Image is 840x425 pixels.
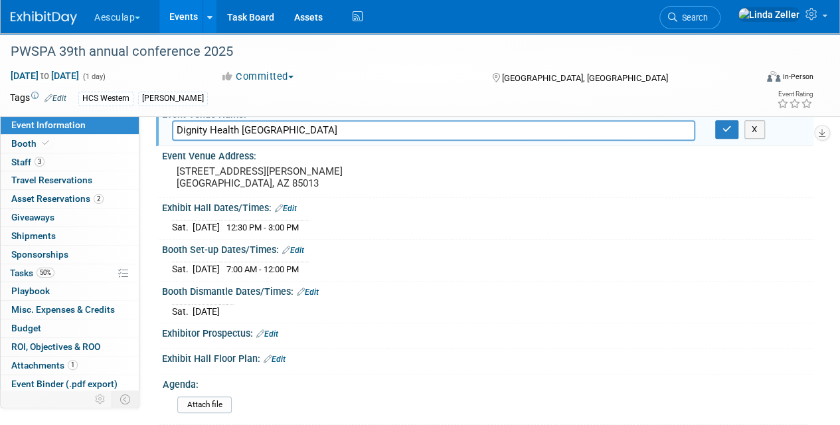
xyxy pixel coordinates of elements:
span: Attachments [11,360,78,371]
span: 2 [94,194,104,204]
span: Playbook [11,286,50,296]
a: Budget [1,319,139,337]
td: Sat. [172,304,193,318]
a: Edit [44,94,66,103]
span: [DATE] [DATE] [10,70,80,82]
button: X [744,120,765,139]
a: Tasks50% [1,264,139,282]
div: [PERSON_NAME] [138,92,208,106]
span: 7:00 AM - 12:00 PM [226,264,299,274]
span: Budget [11,323,41,333]
span: ROI, Objectives & ROO [11,341,100,352]
div: Event Venue Address: [162,146,813,163]
td: Toggle Event Tabs [112,390,139,408]
div: Exhibit Hall Dates/Times: [162,198,813,215]
a: Staff3 [1,153,139,171]
div: Booth Set-up Dates/Times: [162,240,813,257]
span: Sponsorships [11,249,68,260]
td: Sat. [172,262,193,276]
a: ROI, Objectives & ROO [1,338,139,356]
div: Agenda: [163,375,807,391]
td: [DATE] [193,304,220,318]
span: Giveaways [11,212,54,222]
span: (1 day) [82,72,106,81]
a: Edit [256,329,278,339]
a: Search [659,6,720,29]
a: Attachments1 [1,357,139,375]
div: Booth Dismantle Dates/Times: [162,282,813,299]
a: Shipments [1,227,139,245]
i: Booth reservation complete [42,139,49,147]
div: Event Format [696,69,813,89]
div: Exhibit Hall Floor Plan: [162,349,813,366]
span: Travel Reservations [11,175,92,185]
span: Staff [11,157,44,167]
td: Personalize Event Tab Strip [89,390,112,408]
a: Edit [275,204,297,213]
td: [DATE] [193,262,220,276]
a: Edit [264,355,286,364]
td: Sat. [172,220,193,234]
a: Event Information [1,116,139,134]
span: Asset Reservations [11,193,104,204]
span: 1 [68,360,78,370]
a: Playbook [1,282,139,300]
span: Tasks [10,268,54,278]
div: HCS Western [78,92,133,106]
a: Event Binder (.pdf export) [1,375,139,393]
a: Sponsorships [1,246,139,264]
td: [DATE] [193,220,220,234]
div: In-Person [782,72,813,82]
span: Booth [11,138,52,149]
img: ExhibitDay [11,11,77,25]
a: Travel Reservations [1,171,139,189]
span: 3 [35,157,44,167]
span: [GEOGRAPHIC_DATA], [GEOGRAPHIC_DATA] [501,73,667,83]
div: Exhibitor Prospectus: [162,323,813,341]
a: Booth [1,135,139,153]
a: Asset Reservations2 [1,190,139,208]
a: Misc. Expenses & Credits [1,301,139,319]
span: Event Information [11,120,86,130]
span: Misc. Expenses & Credits [11,304,115,315]
span: Search [677,13,708,23]
span: 50% [37,268,54,278]
a: Giveaways [1,209,139,226]
pre: [STREET_ADDRESS][PERSON_NAME] [GEOGRAPHIC_DATA], AZ 85013 [177,165,419,189]
a: Edit [282,246,304,255]
div: PWSPA 39th annual conference 2025 [6,40,745,64]
img: Linda Zeller [738,7,800,22]
a: Edit [297,288,319,297]
img: Format-Inperson.png [767,71,780,82]
span: Shipments [11,230,56,241]
div: Event Rating [777,91,813,98]
span: 12:30 PM - 3:00 PM [226,222,299,232]
span: to [39,70,51,81]
button: Committed [216,70,299,84]
span: Event Binder (.pdf export) [11,379,118,389]
td: Tags [10,91,66,106]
